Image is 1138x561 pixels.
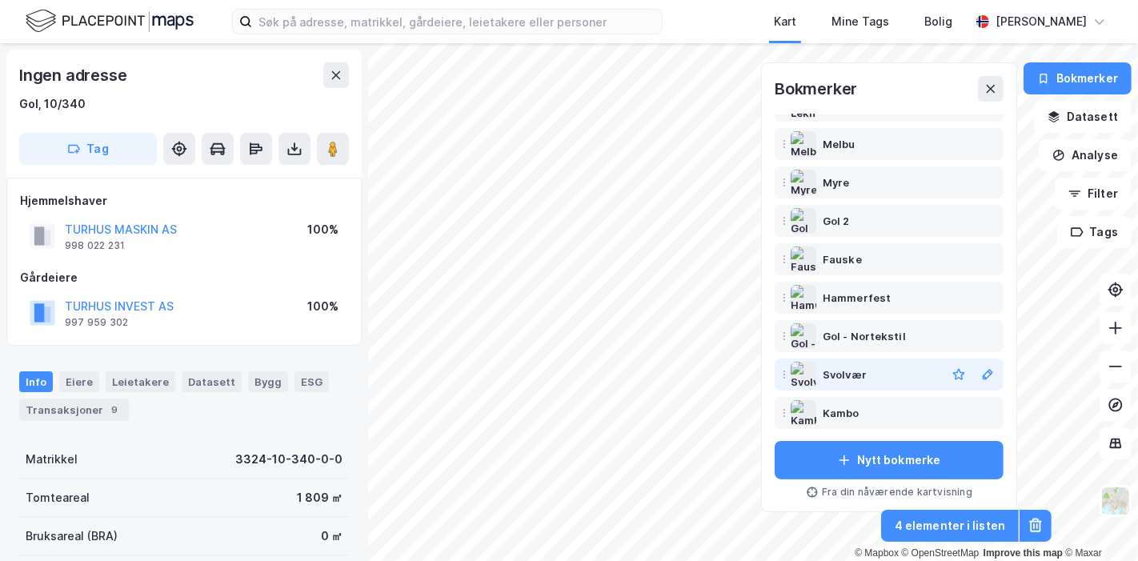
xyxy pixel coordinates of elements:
[823,250,862,269] div: Fauske
[1058,484,1138,561] iframe: Chat Widget
[791,285,816,311] img: Hammerfest
[26,450,78,469] div: Matrikkel
[1034,101,1132,133] button: Datasett
[106,371,175,392] div: Leietakere
[19,62,130,88] div: Ingen adresse
[20,191,348,210] div: Hjemmelshaver
[881,510,1019,542] button: 4 elementer i listen
[295,371,329,392] div: ESG
[59,371,99,392] div: Eiere
[26,488,90,507] div: Tomteareal
[791,131,816,157] img: Melbu
[823,173,849,192] div: Myre
[791,208,816,234] img: Gol 2
[823,403,860,423] div: Kambo
[775,76,857,102] div: Bokmerker
[26,7,194,35] img: logo.f888ab2527a4732fd821a326f86c7f29.svg
[252,10,662,34] input: Søk på adresse, matrikkel, gårdeiere, leietakere eller personer
[65,239,125,252] div: 998 022 231
[774,12,796,31] div: Kart
[823,211,850,230] div: Gol 2
[297,488,343,507] div: 1 809 ㎡
[791,170,816,195] img: Myre
[307,220,339,239] div: 100%
[775,441,1004,479] button: Nytt bokmerke
[248,371,288,392] div: Bygg
[823,288,891,307] div: Hammerfest
[1024,62,1132,94] button: Bokmerker
[65,316,128,329] div: 997 959 302
[791,323,816,349] img: Gol - Nortekstil
[996,12,1087,31] div: [PERSON_NAME]
[775,486,1004,499] div: Fra din nåværende kartvisning
[19,133,157,165] button: Tag
[19,371,53,392] div: Info
[823,365,867,384] div: Svolvær
[823,134,856,154] div: Melbu
[235,450,343,469] div: 3324-10-340-0-0
[791,400,816,426] img: Kambo
[321,527,343,546] div: 0 ㎡
[307,297,339,316] div: 100%
[855,547,899,559] a: Mapbox
[924,12,952,31] div: Bolig
[20,268,348,287] div: Gårdeiere
[791,246,816,272] img: Fauske
[984,547,1063,559] a: Improve this map
[1055,178,1132,210] button: Filter
[19,399,129,421] div: Transaksjoner
[182,371,242,392] div: Datasett
[1058,484,1138,561] div: Kontrollprogram for chat
[1039,139,1132,171] button: Analyse
[26,527,118,546] div: Bruksareal (BRA)
[902,547,980,559] a: OpenStreetMap
[19,94,86,114] div: Gol, 10/340
[1057,216,1132,248] button: Tags
[106,402,122,418] div: 9
[791,362,816,387] img: Svolvær
[831,12,889,31] div: Mine Tags
[823,327,906,346] div: Gol - Nortekstil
